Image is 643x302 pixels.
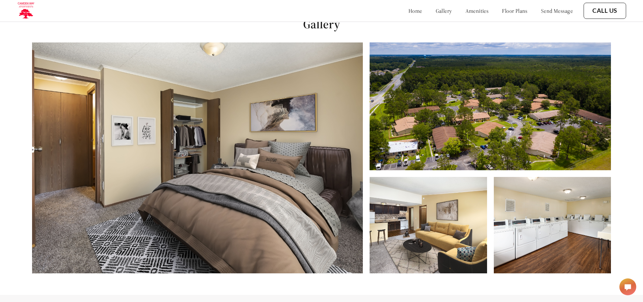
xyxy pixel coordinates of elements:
img: Company logo [17,2,35,20]
a: floor plans [502,7,528,14]
img: Alt text [32,42,363,273]
a: gallery [436,7,452,14]
img: Alt text [370,42,611,170]
img: Alt text [370,177,487,273]
a: Call Us [592,7,617,14]
img: Alt text [494,177,611,273]
a: home [408,7,422,14]
button: Call Us [584,3,626,19]
a: send message [541,7,573,14]
a: amenities [465,7,489,14]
